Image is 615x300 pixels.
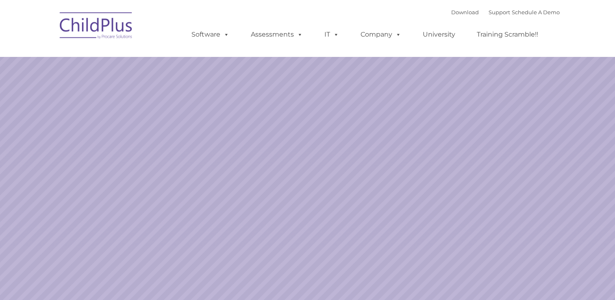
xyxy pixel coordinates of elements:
a: Download [451,9,479,15]
img: ChildPlus by Procare Solutions [56,7,137,47]
a: Assessments [243,26,311,43]
a: IT [316,26,347,43]
a: Schedule A Demo [512,9,560,15]
a: Software [183,26,237,43]
a: Training Scramble!! [469,26,546,43]
font: | [451,9,560,15]
a: Support [489,9,510,15]
a: Company [352,26,409,43]
a: University [415,26,463,43]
